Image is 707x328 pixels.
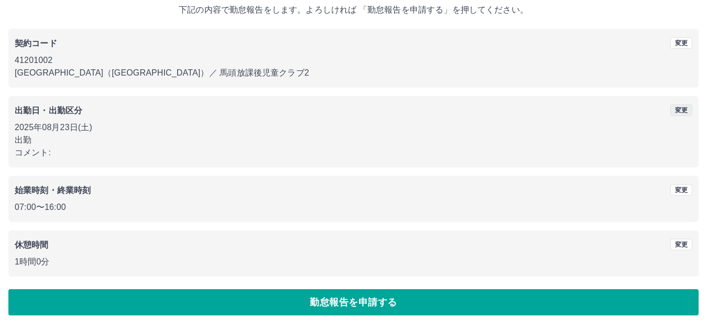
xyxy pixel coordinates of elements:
p: 07:00 〜 16:00 [15,201,692,214]
b: 出勤日・出勤区分 [15,106,82,115]
p: [GEOGRAPHIC_DATA]（[GEOGRAPHIC_DATA]） ／ 馬頭放課後児童クラブ2 [15,67,692,79]
button: 変更 [670,239,692,250]
b: 契約コード [15,39,57,48]
p: 下記の内容で勤怠報告をします。よろしければ 「勤怠報告を申請する」を押してください。 [8,4,699,16]
p: 1時間0分 [15,256,692,268]
p: 41201002 [15,54,692,67]
p: 出勤 [15,134,692,146]
button: 勤怠報告を申請する [8,289,699,315]
button: 変更 [670,184,692,196]
button: 変更 [670,37,692,49]
p: 2025年08月23日(土) [15,121,692,134]
button: 変更 [670,104,692,116]
p: コメント: [15,146,692,159]
b: 休憩時間 [15,240,49,249]
b: 始業時刻・終業時刻 [15,186,91,195]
